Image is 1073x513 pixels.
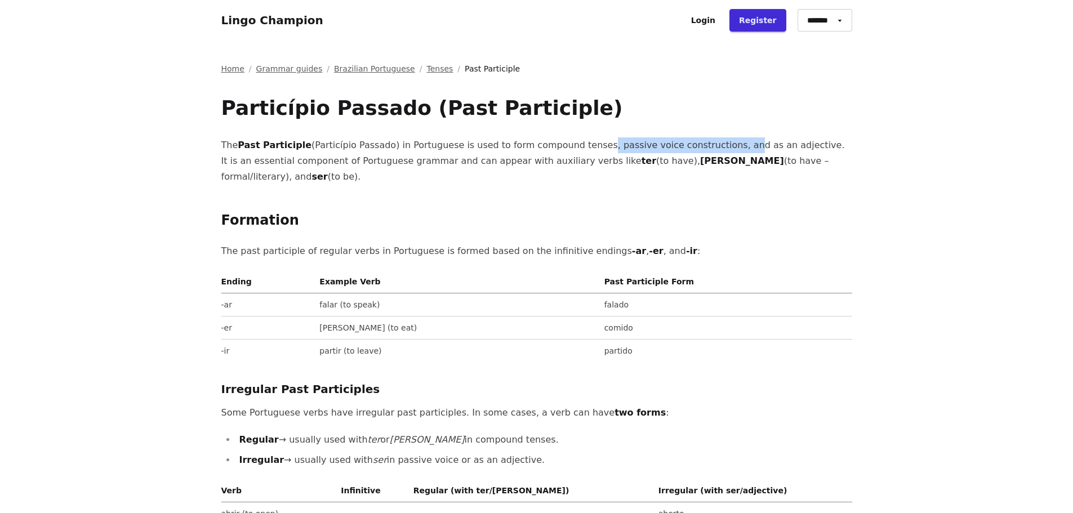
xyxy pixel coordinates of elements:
strong: two forms [615,407,666,418]
th: Infinitive [336,484,408,502]
span: / [327,63,330,74]
th: Verb [221,484,337,502]
td: -ir [221,339,315,362]
a: Lingo Champion [221,14,323,27]
a: Tenses [426,63,453,74]
strong: Past Participle [238,140,311,150]
strong: -ar [632,246,646,256]
a: Grammar guides [256,63,323,74]
th: Regular (with ter/[PERSON_NAME]) [409,484,654,502]
th: Example Verb [315,275,599,293]
th: Irregular (with ser/adjective) [654,484,852,502]
a: Register [729,9,786,32]
h2: Formation [221,212,852,230]
th: Ending [221,275,315,293]
em: ter [368,434,381,445]
span: / [420,63,422,74]
strong: ter [642,155,656,166]
p: The (Particípio Passado) in Portuguese is used to form compound tenses, passive voice constructio... [221,137,852,185]
strong: Irregular [239,454,284,465]
span: / [249,63,252,74]
td: falado [600,293,852,316]
span: / [457,63,460,74]
strong: [PERSON_NAME] [700,155,784,166]
strong: -er [649,246,663,256]
a: Home [221,63,244,74]
a: Login [682,9,725,32]
td: partido [600,339,852,362]
a: Brazilian Portuguese [334,63,415,74]
td: -er [221,316,315,339]
th: Past Participle Form [600,275,852,293]
nav: Breadcrumb [221,63,852,74]
td: falar (to speak) [315,293,599,316]
strong: ser [311,171,327,182]
em: ser [373,454,387,465]
td: partir (to leave) [315,339,599,362]
strong: Regular [239,434,279,445]
h3: Irregular Past Participles [221,380,852,398]
strong: -ir [686,246,697,256]
td: comido [600,316,852,339]
h1: Particípio Passado (Past Participle) [221,97,852,119]
span: Past Participle [465,63,520,74]
td: -ar [221,293,315,316]
td: [PERSON_NAME] (to eat) [315,316,599,339]
em: [PERSON_NAME] [390,434,465,445]
p: Some Portuguese verbs have irregular past participles. In some cases, a verb can have : [221,405,852,421]
li: → usually used with in passive voice or as an adjective. [236,452,852,468]
li: → usually used with or in compound tenses. [236,432,852,448]
p: The past participle of regular verbs in Portuguese is formed based on the infinitive endings , , ... [221,243,852,259]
